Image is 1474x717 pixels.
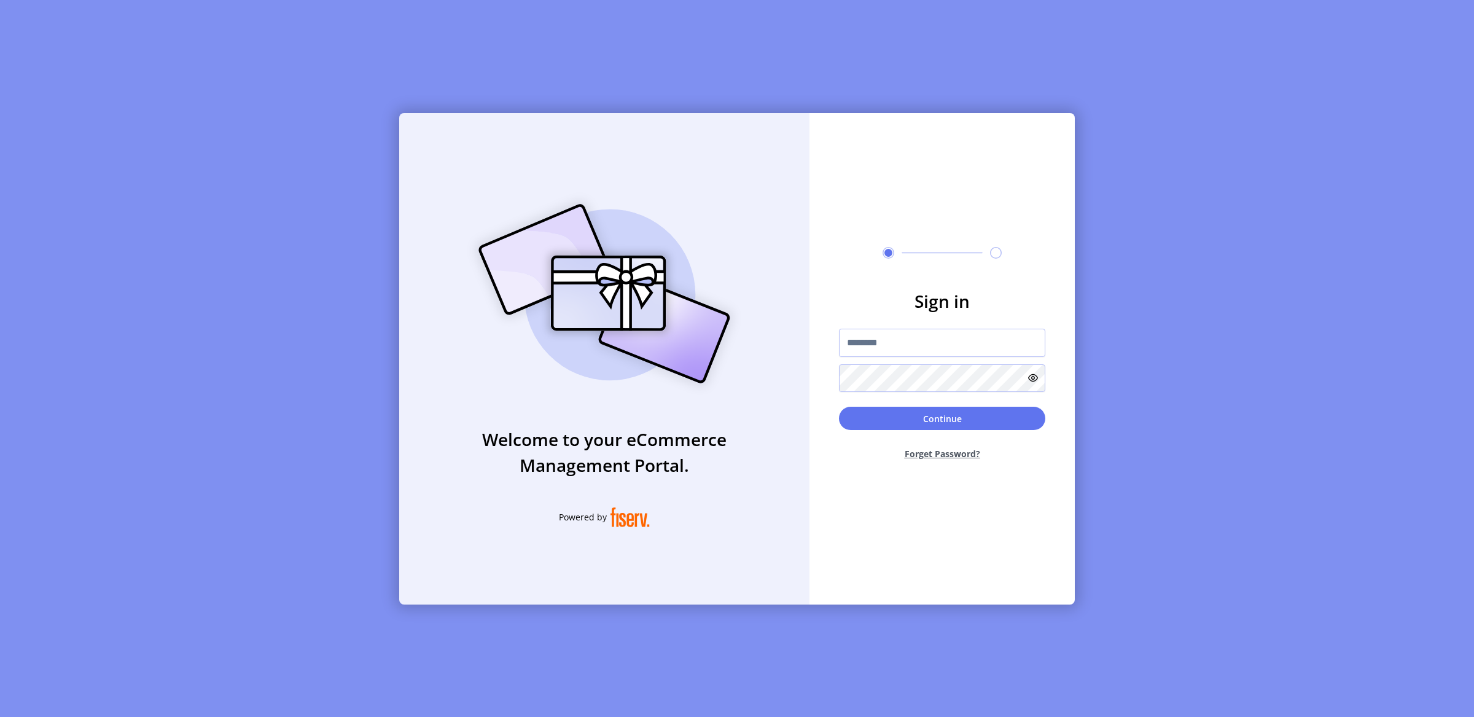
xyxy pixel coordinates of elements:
[559,511,607,523] span: Powered by
[399,426,809,478] h3: Welcome to your eCommerce Management Portal.
[460,190,749,397] img: card_Illustration.svg
[839,288,1045,314] h3: Sign in
[839,437,1045,470] button: Forget Password?
[839,407,1045,430] button: Continue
